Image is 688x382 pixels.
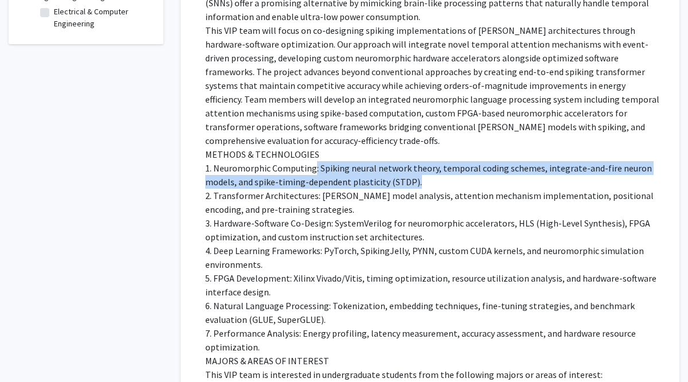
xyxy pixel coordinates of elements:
[205,148,663,162] p: METHODS & TECHNOLOGIES
[205,272,663,299] p: 5. FPGA Development: Xilinx Vivado/Vitis, timing optimization, resource utilization analysis, and...
[205,244,663,272] p: 4. Deep Learning Frameworks: PyTorch, SpikingJelly, PYNN, custom CUDA kernels, and neuromorphic s...
[205,189,663,217] p: 2. Transformer Architectures: [PERSON_NAME] model analysis, attention mechanism implementation, p...
[205,299,663,327] p: 6. Natural Language Processing: Tokenization, embedding techniques, fine-tuning strategies, and b...
[205,368,663,382] p: This VIP team is interested in undergraduate students from the following majors or areas of inter...
[9,330,49,373] iframe: Chat
[205,217,663,244] p: 3. Hardware-Software Co-Design: SystemVerilog for neuromorphic accelerators, HLS (High-Level Synt...
[205,354,663,368] p: MAJORS & AREAS OF INTEREST
[205,327,663,354] p: 7. Performance Analysis: Energy profiling, latency measurement, accuracy assessment, and hardware...
[54,6,149,30] label: Electrical & Computer Engineering
[205,162,663,189] p: 1. Neuromorphic Computing: Spiking neural network theory, temporal coding schemes, integrate-and-...
[205,24,663,148] p: This VIP team will focus on co-designing spiking implementations of [PERSON_NAME] architectures t...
